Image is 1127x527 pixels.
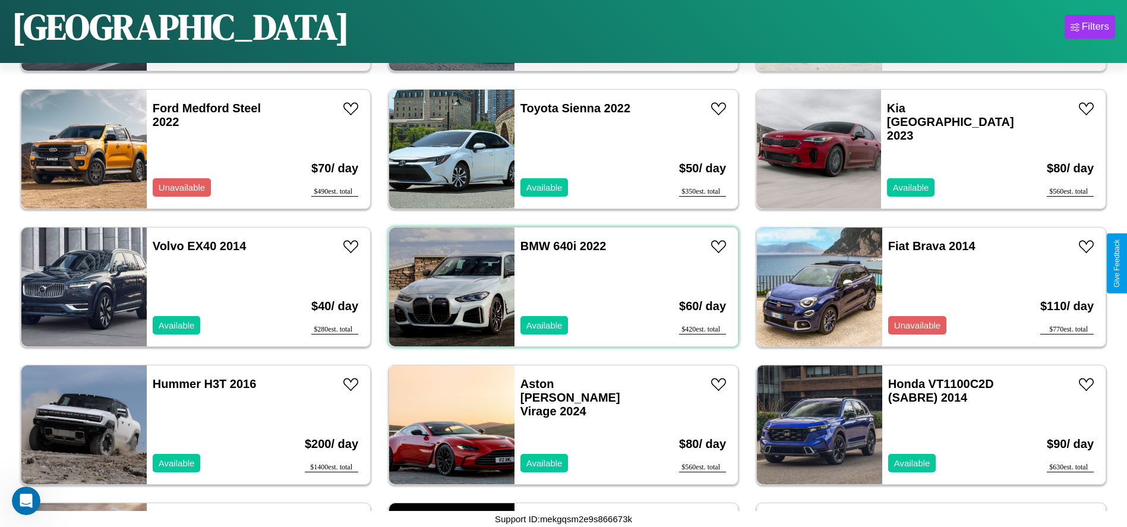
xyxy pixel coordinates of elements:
[153,377,257,390] a: Hummer H3T 2016
[12,2,349,51] h1: [GEOGRAPHIC_DATA]
[526,317,563,333] p: Available
[893,179,929,195] p: Available
[1113,239,1121,288] div: Give Feedback
[159,455,195,471] p: Available
[894,455,930,471] p: Available
[305,463,358,472] div: $ 1400 est. total
[1040,288,1094,325] h3: $ 110 / day
[526,179,563,195] p: Available
[679,463,726,472] div: $ 560 est. total
[495,511,632,527] p: Support ID: mekgqsm2e9s866673k
[887,102,1014,142] a: Kia [GEOGRAPHIC_DATA] 2023
[311,325,358,334] div: $ 280 est. total
[679,187,726,197] div: $ 350 est. total
[1082,21,1109,33] div: Filters
[305,425,358,463] h3: $ 200 / day
[12,487,40,515] iframe: Intercom live chat
[679,325,726,334] div: $ 420 est. total
[888,377,994,404] a: Honda VT1100C2D (SABRE) 2014
[520,377,620,418] a: Aston [PERSON_NAME] Virage 2024
[1047,425,1094,463] h3: $ 90 / day
[679,288,726,325] h3: $ 60 / day
[679,425,726,463] h3: $ 80 / day
[526,455,563,471] p: Available
[1040,325,1094,334] div: $ 770 est. total
[1065,15,1115,39] button: Filters
[894,317,940,333] p: Unavailable
[311,288,358,325] h3: $ 40 / day
[159,317,195,333] p: Available
[888,239,976,253] a: Fiat Brava 2014
[1047,187,1094,197] div: $ 560 est. total
[679,150,726,187] h3: $ 50 / day
[153,102,261,128] a: Ford Medford Steel 2022
[153,239,247,253] a: Volvo EX40 2014
[1047,463,1094,472] div: $ 630 est. total
[311,187,358,197] div: $ 490 est. total
[311,150,358,187] h3: $ 70 / day
[520,239,607,253] a: BMW 640i 2022
[520,102,630,115] a: Toyota Sienna 2022
[1047,150,1094,187] h3: $ 80 / day
[159,179,205,195] p: Unavailable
